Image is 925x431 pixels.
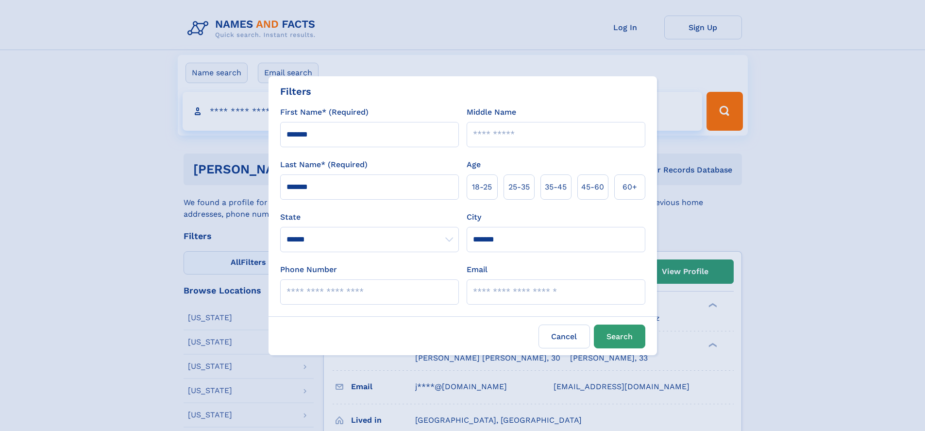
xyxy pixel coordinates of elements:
label: Age [467,159,481,171]
label: First Name* (Required) [280,106,369,118]
span: 45‑60 [581,181,604,193]
label: State [280,211,459,223]
label: Cancel [538,325,590,348]
button: Search [594,325,645,348]
label: City [467,211,481,223]
label: Phone Number [280,264,337,276]
span: 35‑45 [545,181,567,193]
span: 25‑35 [508,181,530,193]
label: Middle Name [467,106,516,118]
div: Filters [280,84,311,99]
span: 18‑25 [472,181,492,193]
span: 60+ [622,181,637,193]
label: Last Name* (Required) [280,159,368,171]
label: Email [467,264,488,276]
